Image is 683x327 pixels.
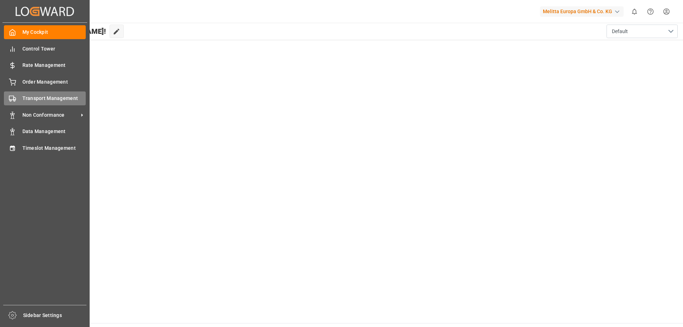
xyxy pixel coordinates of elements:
[607,25,678,38] button: open menu
[4,75,86,89] a: Order Management
[612,28,628,35] span: Default
[22,28,86,36] span: My Cockpit
[23,312,87,319] span: Sidebar Settings
[22,111,79,119] span: Non Conformance
[4,141,86,155] a: Timeslot Management
[22,144,86,152] span: Timeslot Management
[22,78,86,86] span: Order Management
[22,45,86,53] span: Control Tower
[22,95,86,102] span: Transport Management
[626,4,642,20] button: show 0 new notifications
[22,128,86,135] span: Data Management
[540,6,624,17] div: Melitta Europa GmbH & Co. KG
[30,25,106,38] span: Hello [PERSON_NAME]!
[4,25,86,39] a: My Cockpit
[22,62,86,69] span: Rate Management
[4,91,86,105] a: Transport Management
[4,58,86,72] a: Rate Management
[540,5,626,18] button: Melitta Europa GmbH & Co. KG
[4,125,86,138] a: Data Management
[642,4,658,20] button: Help Center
